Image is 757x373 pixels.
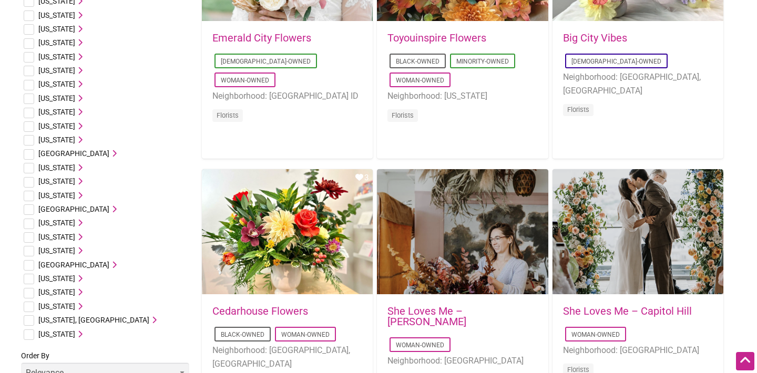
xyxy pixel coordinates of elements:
[387,89,537,103] li: Neighborhood: [US_STATE]
[567,106,589,113] a: Florists
[563,32,627,44] a: Big City Vibes
[38,246,75,255] span: [US_STATE]
[38,136,75,144] span: [US_STATE]
[217,111,239,119] a: Florists
[38,25,75,33] span: [US_STATE]
[563,305,692,317] a: She Loves Me – Capitol Hill
[212,344,362,370] li: Neighborhood: [GEOGRAPHIC_DATA], [GEOGRAPHIC_DATA]
[38,80,75,88] span: [US_STATE]
[456,58,509,65] a: Minority-Owned
[563,344,713,357] li: Neighborhood: [GEOGRAPHIC_DATA]
[38,330,75,338] span: [US_STATE]
[38,302,75,310] span: [US_STATE]
[563,70,713,97] li: Neighborhood: [GEOGRAPHIC_DATA], [GEOGRAPHIC_DATA]
[221,77,269,84] a: Woman-Owned
[38,205,109,213] span: [GEOGRAPHIC_DATA]
[38,149,109,158] span: [GEOGRAPHIC_DATA]
[38,233,75,241] span: [US_STATE]
[38,316,149,324] span: [US_STATE], [GEOGRAPHIC_DATA]
[221,58,311,65] a: [DEMOGRAPHIC_DATA]-Owned
[396,77,444,84] a: Woman-Owned
[38,38,75,47] span: [US_STATE]
[38,53,75,61] span: [US_STATE]
[38,219,75,227] span: [US_STATE]
[387,354,537,368] li: Neighborhood: [GEOGRAPHIC_DATA]
[392,111,414,119] a: Florists
[38,261,109,269] span: [GEOGRAPHIC_DATA]
[38,108,75,116] span: [US_STATE]
[571,58,661,65] a: [DEMOGRAPHIC_DATA]-Owned
[38,288,75,296] span: [US_STATE]
[396,58,439,65] a: Black-Owned
[38,274,75,283] span: [US_STATE]
[212,89,362,103] li: Neighborhood: [GEOGRAPHIC_DATA] ID
[38,66,75,75] span: [US_STATE]
[38,11,75,19] span: [US_STATE]
[38,94,75,102] span: [US_STATE]
[571,331,620,338] a: Woman-Owned
[221,331,264,338] a: Black-Owned
[38,191,75,200] span: [US_STATE]
[38,177,75,185] span: [US_STATE]
[387,32,486,44] a: Toyouinspire Flowers
[396,341,444,349] a: Woman-Owned
[212,32,311,44] a: Emerald City Flowers
[212,305,308,317] a: Cedarhouse Flowers
[736,352,754,370] div: Scroll Back to Top
[387,305,466,328] a: She Loves Me – [PERSON_NAME]
[38,122,75,130] span: [US_STATE]
[281,331,330,338] a: Woman-Owned
[38,163,75,172] span: [US_STATE]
